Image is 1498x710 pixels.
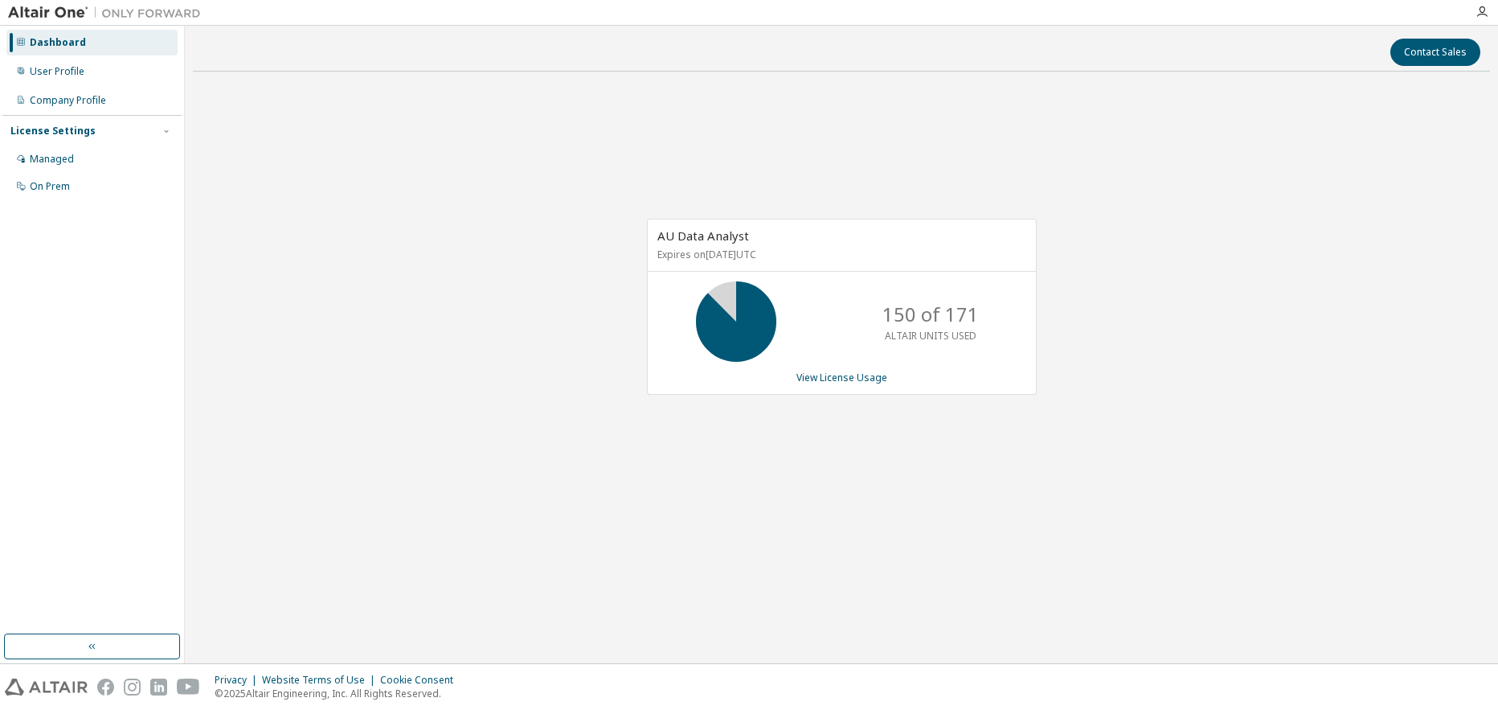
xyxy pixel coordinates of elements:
[215,687,463,700] p: © 2025 Altair Engineering, Inc. All Rights Reserved.
[657,228,749,244] span: AU Data Analyst
[150,679,167,696] img: linkedin.svg
[5,679,88,696] img: altair_logo.svg
[97,679,114,696] img: facebook.svg
[262,674,380,687] div: Website Terms of Use
[657,248,1022,261] p: Expires on [DATE] UTC
[882,301,979,328] p: 150 of 171
[215,674,262,687] div: Privacy
[380,674,463,687] div: Cookie Consent
[1390,39,1480,66] button: Contact Sales
[30,94,106,107] div: Company Profile
[885,329,976,343] p: ALTAIR UNITS USED
[124,679,141,696] img: instagram.svg
[10,125,96,137] div: License Settings
[177,679,200,696] img: youtube.svg
[8,5,209,21] img: Altair One
[30,65,84,78] div: User Profile
[30,180,70,193] div: On Prem
[796,371,887,384] a: View License Usage
[30,36,86,49] div: Dashboard
[30,153,74,166] div: Managed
